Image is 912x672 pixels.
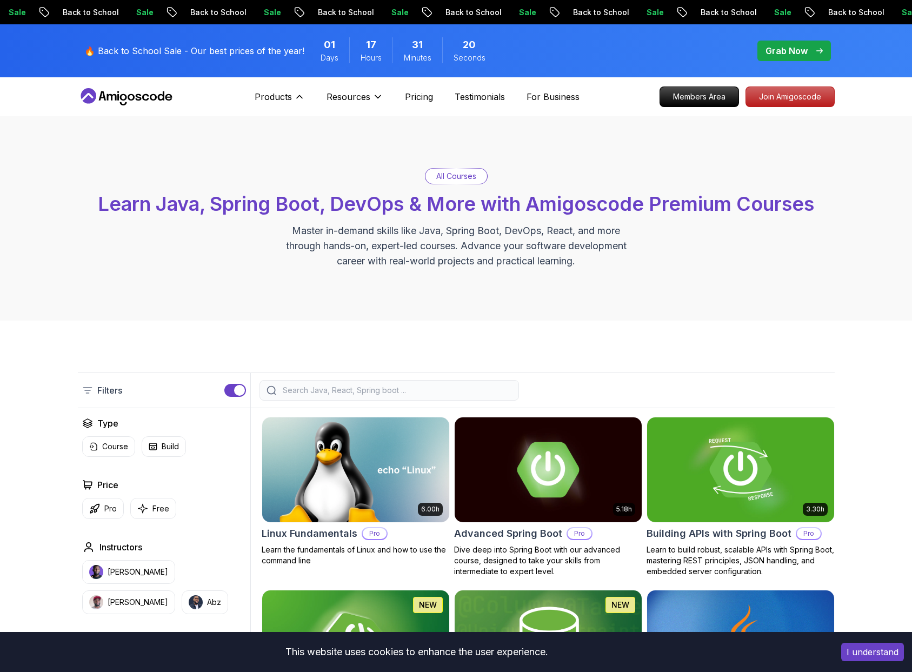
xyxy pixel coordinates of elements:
a: Advanced Spring Boot card5.18hAdvanced Spring BootProDive deep into Spring Boot with our advanced... [454,417,642,577]
button: instructor imgAbz [182,590,228,614]
a: Join Amigoscode [745,87,835,107]
span: 31 Minutes [412,37,423,52]
p: Back to School [436,7,510,18]
p: Resources [327,90,370,103]
h2: Advanced Spring Boot [454,526,562,541]
p: NEW [611,600,629,610]
p: Free [152,503,169,514]
span: Minutes [404,52,431,63]
a: Members Area [660,87,739,107]
p: NEW [419,600,437,610]
span: Days [321,52,338,63]
p: Back to School [819,7,893,18]
button: Products [255,90,305,112]
p: Build [162,441,179,452]
p: Pro [104,503,117,514]
img: instructor img [89,565,103,579]
p: Sale [127,7,162,18]
button: Course [82,436,135,457]
span: Hours [361,52,382,63]
div: This website uses cookies to enhance the user experience. [8,640,825,664]
p: 3.30h [806,505,824,514]
span: 17 Hours [366,37,376,52]
p: 6.00h [421,505,440,514]
button: Free [130,498,176,519]
p: Filters [97,384,122,397]
p: Join Amigoscode [746,87,834,107]
p: Sale [255,7,289,18]
p: Course [102,441,128,452]
button: Pro [82,498,124,519]
h2: Linux Fundamentals [262,526,357,541]
h2: Price [97,478,118,491]
p: Sale [637,7,672,18]
span: 1 Days [324,37,335,52]
p: Pro [568,528,591,539]
a: Testimonials [455,90,505,103]
p: Pro [797,528,821,539]
p: Back to School [181,7,255,18]
span: Seconds [454,52,485,63]
p: [PERSON_NAME] [108,567,168,577]
p: Sale [510,7,544,18]
p: Back to School [564,7,637,18]
button: Build [142,436,186,457]
p: Learn to build robust, scalable APIs with Spring Boot, mastering REST principles, JSON handling, ... [647,544,835,577]
img: Building APIs with Spring Boot card [647,417,834,522]
p: 🔥 Back to School Sale - Our best prices of the year! [84,44,304,57]
p: 5.18h [616,505,632,514]
a: For Business [527,90,580,103]
img: instructor img [89,595,103,609]
img: Linux Fundamentals card [262,417,449,522]
p: Grab Now [765,44,808,57]
button: Accept cookies [841,643,904,661]
img: Advanced Spring Boot card [455,417,642,522]
a: Building APIs with Spring Boot card3.30hBuilding APIs with Spring BootProLearn to build robust, s... [647,417,835,577]
p: Back to School [309,7,382,18]
p: [PERSON_NAME] [108,597,168,608]
p: Back to School [54,7,127,18]
p: Products [255,90,292,103]
button: instructor img[PERSON_NAME] [82,560,175,584]
h2: Instructors [99,541,142,554]
p: Back to School [691,7,765,18]
h2: Building APIs with Spring Boot [647,526,791,541]
img: instructor img [189,595,203,609]
p: Sale [765,7,800,18]
p: Learn the fundamentals of Linux and how to use the command line [262,544,450,566]
input: Search Java, React, Spring boot ... [281,385,512,396]
p: Abz [207,597,221,608]
a: Pricing [405,90,433,103]
p: Sale [382,7,417,18]
a: Linux Fundamentals card6.00hLinux FundamentalsProLearn the fundamentals of Linux and how to use t... [262,417,450,566]
button: instructor img[PERSON_NAME] [82,590,175,614]
p: Pro [363,528,387,539]
button: Resources [327,90,383,112]
h2: Type [97,417,118,430]
span: 20 Seconds [463,37,476,52]
p: Members Area [660,87,738,107]
p: Dive deep into Spring Boot with our advanced course, designed to take your skills from intermedia... [454,544,642,577]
